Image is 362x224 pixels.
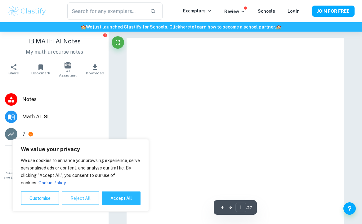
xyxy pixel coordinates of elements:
[65,62,71,68] img: AI Assistant
[31,71,50,75] span: Bookmark
[288,9,300,14] a: Login
[246,205,252,210] span: / 27
[5,48,104,56] p: My math ai course notes
[22,113,104,121] span: Math AI - SL
[102,191,141,205] button: Accept All
[5,37,104,46] h1: IB MATH AI Notes
[54,61,82,78] button: AI Assistant
[312,6,355,17] button: JOIN FOR FREE
[21,191,59,205] button: Customise
[2,171,106,185] span: This is an example of past student work. Do not copy or submit as your own. Use to understand the...
[103,33,107,37] button: Report issue
[21,157,141,187] p: We use cookies to enhance your browsing experience, serve personalised ads or content, and analys...
[1,24,361,30] h6: We just launched Clastify for Schools. Click to learn how to become a school partner.
[22,130,25,138] p: 7
[12,139,149,212] div: We value your privacy
[86,71,104,75] span: Download
[224,8,245,15] p: Review
[183,7,212,14] p: Exemplars
[38,180,66,186] a: Cookie Policy
[258,9,275,14] a: Schools
[112,36,124,49] button: Fullscreen
[67,2,145,20] input: Search for any exemplars...
[21,146,141,153] p: We value your privacy
[180,24,190,29] a: here
[27,61,55,78] button: Bookmark
[7,5,47,17] img: Clastify logo
[343,202,356,215] button: Help and Feedback
[58,69,78,77] span: AI Assistant
[22,96,104,103] span: Notes
[82,61,109,78] button: Download
[62,191,99,205] button: Reject All
[276,24,281,29] span: 🏫
[8,71,19,75] span: Share
[81,24,86,29] span: 🏫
